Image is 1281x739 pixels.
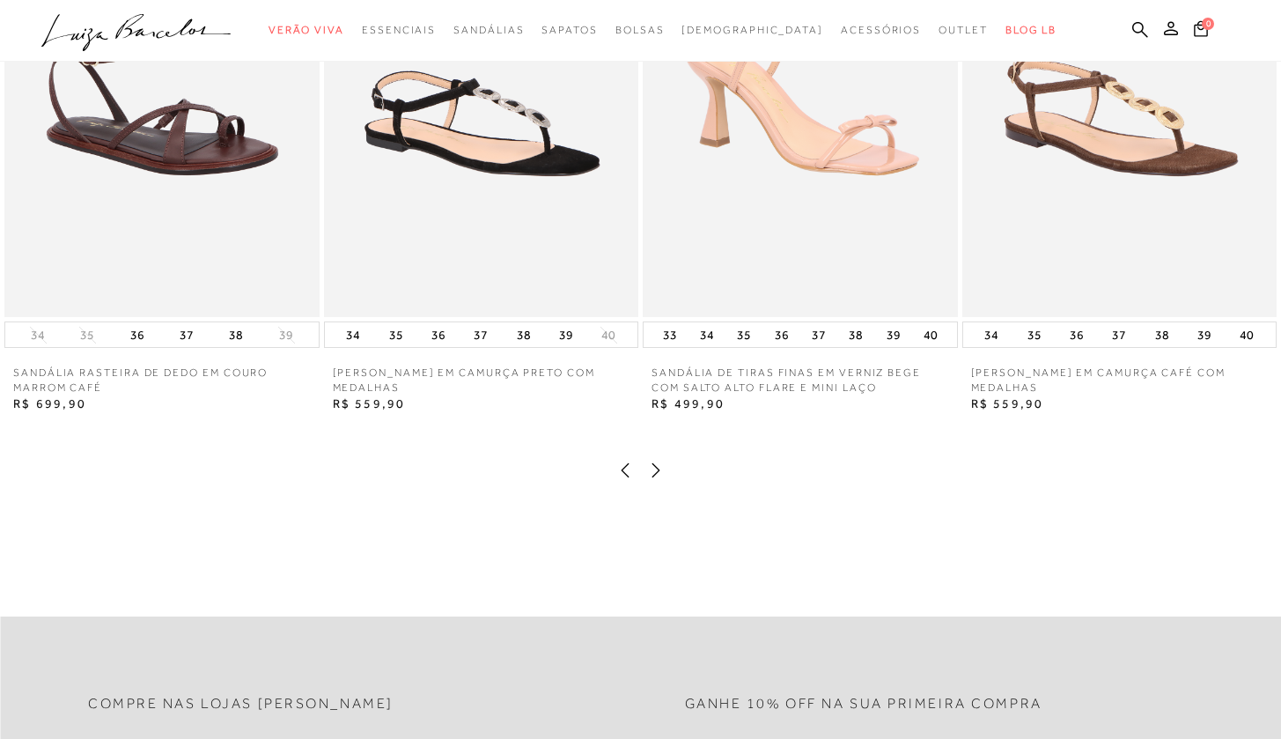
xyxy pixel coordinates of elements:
button: 38 [1150,322,1174,347]
span: Sandálias [453,24,524,36]
button: 34 [979,322,1004,347]
button: 34 [695,322,719,347]
button: 38 [843,322,868,347]
h2: Ganhe 10% off na sua primeira compra [685,696,1042,713]
span: Acessórios [841,24,921,36]
button: 36 [1064,322,1089,347]
span: R$ 559,90 [333,396,406,410]
a: [PERSON_NAME] EM CAMURÇA CAFÉ COM MEDALHAS [962,366,1277,395]
button: 36 [769,322,794,347]
button: 34 [341,322,365,347]
span: Essenciais [362,24,436,36]
button: 39 [881,322,906,347]
a: categoryNavScreenReaderText [269,14,344,47]
button: 39 [1192,322,1217,347]
button: 40 [918,322,943,347]
a: categoryNavScreenReaderText [362,14,436,47]
button: 34 [26,327,50,344]
button: 38 [224,322,248,347]
span: 0 [1202,18,1214,30]
button: 40 [596,327,621,344]
button: 37 [806,322,831,347]
button: 35 [732,322,756,347]
button: 36 [426,322,451,347]
span: [DEMOGRAPHIC_DATA] [681,24,823,36]
a: SANDÁLIA RASTEIRA DE DEDO EM COURO MARROM CAFÉ [4,366,320,395]
a: categoryNavScreenReaderText [541,14,597,47]
button: 38 [512,322,536,347]
span: BLOG LB [1005,24,1056,36]
a: noSubCategoriesText [681,14,823,47]
button: 36 [125,322,150,347]
a: BLOG LB [1005,14,1056,47]
span: Sapatos [541,24,597,36]
span: R$ 559,90 [971,396,1044,410]
span: Outlet [939,24,988,36]
span: Bolsas [615,24,665,36]
button: 35 [1022,322,1047,347]
button: 35 [384,322,409,347]
button: 39 [554,322,578,347]
a: [PERSON_NAME] EM CAMURÇA PRETO COM MEDALHAS [324,366,639,395]
button: 33 [658,322,682,347]
a: categoryNavScreenReaderText [615,14,665,47]
button: 39 [274,327,298,344]
span: R$ 699,90 [13,396,86,410]
a: categoryNavScreenReaderText [939,14,988,47]
button: 35 [75,327,99,344]
button: 40 [1234,322,1259,347]
button: 37 [1107,322,1131,347]
a: categoryNavScreenReaderText [841,14,921,47]
span: Verão Viva [269,24,344,36]
h2: Compre nas lojas [PERSON_NAME] [88,696,394,713]
span: R$ 499,90 [652,396,725,410]
button: 37 [174,322,199,347]
a: categoryNavScreenReaderText [453,14,524,47]
a: SANDÁLIA DE TIRAS FINAS EM VERNIZ BEGE COM SALTO ALTO FLARE E MINI LAÇO [643,366,958,395]
button: 37 [468,322,493,347]
button: 0 [1189,19,1213,43]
